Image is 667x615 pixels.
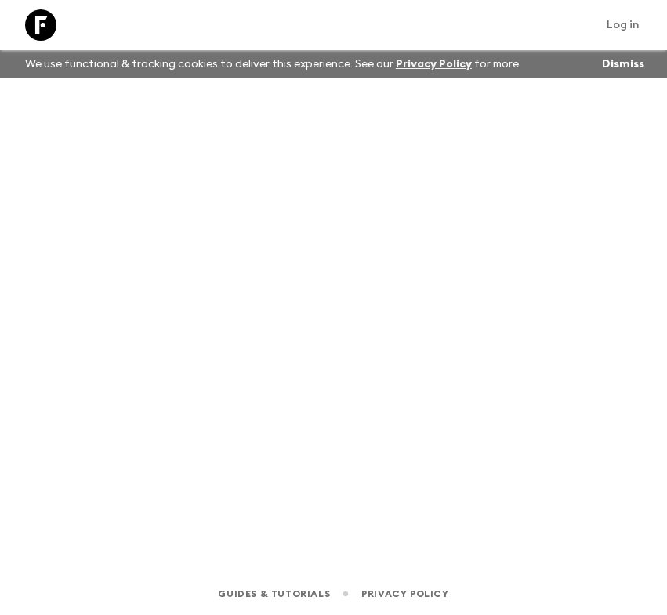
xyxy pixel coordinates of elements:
[598,53,648,75] button: Dismiss
[361,585,448,602] a: Privacy Policy
[598,14,648,36] a: Log in
[396,59,472,70] a: Privacy Policy
[19,50,527,78] p: We use functional & tracking cookies to deliver this experience. See our for more.
[218,585,330,602] a: Guides & Tutorials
